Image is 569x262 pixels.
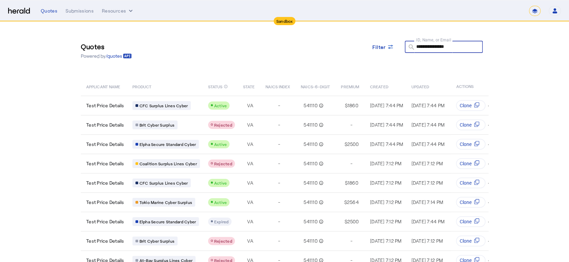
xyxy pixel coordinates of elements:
span: Active [214,103,227,108]
img: Herald Logo [8,8,30,14]
button: Clone [456,158,485,169]
span: PRODUCT [132,83,152,90]
span: Test Price Details [86,238,124,244]
span: 541110 [304,160,317,167]
span: $ [344,199,347,206]
span: VA [247,160,253,167]
span: VA [247,199,253,206]
span: [DATE] 7:44 PM [411,141,444,147]
span: 2564 [347,199,359,206]
span: 2500 [347,141,359,148]
span: - [278,218,280,225]
button: Filter [367,41,400,53]
span: - [278,102,280,109]
mat-label: ID, Name, or Email [416,37,451,42]
button: Clone [456,119,485,130]
span: [DATE] 7:44 PM [411,219,444,224]
a: /quotes [106,53,132,59]
button: Clone [456,177,485,188]
span: CFC Surplus Lines Cyber [140,103,188,108]
span: [DATE] 7:12 PM [370,238,402,244]
span: CFC Surplus Lines Cyber [140,180,188,186]
span: [DATE] 7:14 PM [411,199,443,205]
span: NAICS INDEX [265,83,290,90]
button: Clone [456,100,485,111]
button: Clone [456,139,485,150]
span: Clone [459,199,471,206]
mat-icon: info_outline [317,199,324,206]
span: Active [214,142,227,147]
span: [DATE] 7:44 PM [411,122,444,128]
span: Test Price Details [86,141,124,148]
span: Filter [372,43,386,51]
span: VA [247,238,253,244]
span: 2500 [347,218,359,225]
span: Elpha Secure Standard Cyber [140,219,196,224]
span: 1860 [348,102,358,109]
span: Rejected [214,123,232,127]
span: APPLICANT NAME [86,83,120,90]
mat-icon: info_outline [317,180,324,186]
span: - [278,180,280,186]
span: $ [344,141,347,148]
mat-icon: info_outline [317,160,324,167]
span: VA [247,180,253,186]
span: Clone [459,141,471,148]
span: [DATE] 7:12 PM [370,161,402,166]
mat-icon: info_outline [317,102,324,109]
div: Submissions [66,7,94,14]
span: CREATED [370,83,388,90]
span: [DATE] 7:12 PM [370,219,402,224]
span: [DATE] 7:12 PM [411,161,443,166]
span: 541110 [304,102,317,109]
span: Test Price Details [86,160,124,167]
span: Brit Cyber Surplus [140,238,175,244]
span: Test Price Details [86,121,124,128]
span: Test Price Details [86,180,124,186]
span: [DATE] 7:12 PM [370,199,402,205]
span: [DATE] 7:44 PM [370,141,403,147]
span: Test Price Details [86,218,124,225]
span: PREMIUM [341,83,359,90]
span: 541110 [304,180,317,186]
span: - [278,199,280,206]
span: $ [344,218,347,225]
th: ACTIONS [451,77,489,96]
span: $ [345,180,347,186]
span: [DATE] 7:44 PM [370,122,403,128]
span: Active [214,181,227,185]
span: [DATE] 7:12 PM [411,238,443,244]
span: Coalition Surplus Lines Cyber [140,161,197,166]
span: Test Price Details [86,199,124,206]
button: Clone [456,197,485,208]
span: Rejected [214,239,232,243]
mat-icon: info_outline [317,238,324,244]
span: UPDATED [411,83,429,90]
span: Clone [459,102,471,109]
span: Expired [214,219,229,224]
span: Clone [459,238,471,244]
span: 541110 [304,121,317,128]
mat-icon: info_outline [224,83,228,90]
mat-icon: info_outline [317,141,324,148]
mat-icon: search [405,43,416,52]
span: [DATE] 7:44 PM [411,102,444,108]
button: Resources dropdown menu [102,7,134,14]
span: Clone [459,121,471,128]
span: VA [247,102,253,109]
span: $ [345,102,347,109]
span: - [278,141,280,148]
span: Tokio Marine Cyber Surplus [140,200,192,205]
span: [DATE] 7:12 PM [370,180,402,186]
span: Brit Cyber Surplus [140,122,175,128]
span: - [278,238,280,244]
span: - [278,121,280,128]
span: [DATE] 7:12 PM [411,180,443,186]
mat-icon: info_outline [317,218,324,225]
span: - [350,238,352,244]
span: NAICS-6-DIGIT [301,83,330,90]
span: STATUS [208,83,223,90]
div: Quotes [41,7,57,14]
span: STATE [243,83,255,90]
span: Rejected [214,161,232,166]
